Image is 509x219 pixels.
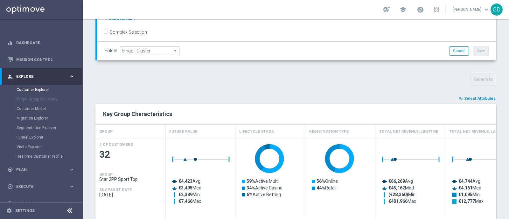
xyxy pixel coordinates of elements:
[99,126,113,137] h4: GROUP
[491,3,503,16] div: GD
[178,199,192,204] tspan: €7,466
[7,74,13,79] i: person_search
[388,185,405,190] tspan: €45,162
[16,51,75,68] a: Mission Control
[15,209,35,213] a: Settings
[7,40,75,45] button: equalizer Dashboard
[7,167,75,172] button: gps_fixed Plan keyboard_arrow_right
[317,185,337,190] text: Retail
[17,135,66,140] a: Funnel Explorer
[17,144,66,149] a: Visits Explorer
[458,185,481,190] text: Med
[7,184,69,189] div: Execute
[458,192,480,197] text: Min
[309,126,349,137] h4: Registration Type
[388,199,416,204] text: Max
[450,46,469,55] button: Cancel
[69,73,75,79] i: keyboard_arrow_right
[7,167,69,173] div: Plan
[388,179,413,184] text: Avg
[17,116,66,121] a: Migration Explorer
[239,126,274,137] h4: Lifecycle Stage
[69,167,75,173] i: keyboard_arrow_right
[17,85,82,94] div: Customer Explorer
[247,192,281,197] text: Active Betting
[6,208,12,214] i: settings
[458,199,475,204] tspan: €12,777
[178,199,201,204] text: Max
[178,185,192,190] tspan: €3,495
[16,202,69,205] span: Analyze
[388,192,408,197] tspan: (€28,360)
[99,188,132,192] h4: SNAPSHOT DATE
[17,94,82,104] div: Target Group Discovery
[473,46,489,55] button: Save
[7,167,13,173] i: gps_fixed
[458,179,473,184] tspan: €4,744
[110,29,147,35] label: Complex Selection
[16,34,75,51] a: Dashboard
[247,179,255,184] tspan: 59%
[16,75,69,79] span: Explore
[388,179,405,184] tspan: €66,269
[17,123,82,133] div: Segmentation Explorer
[7,184,75,189] button: play_circle_outline Execute keyboard_arrow_right
[99,142,133,147] h4: # OF CUSTOMERS
[17,106,66,111] a: Customer Model
[105,48,117,53] label: Folder
[388,192,415,197] text: Min
[247,185,255,190] tspan: 34%
[178,192,200,197] text: Min
[458,95,496,102] button: playlist_add_check Select Attributes
[99,192,162,197] span: 2025-08-28
[388,199,408,204] tspan: €401,966
[7,201,69,206] div: Analyze
[458,185,472,190] tspan: €4,161
[7,201,75,206] button: track_changes Analyze keyboard_arrow_right
[379,126,438,137] h4: Total Net Revenue, Lifetime
[169,126,197,137] h4: Future Value
[388,185,414,190] text: Med
[17,133,82,142] div: Funnel Explorer
[16,168,69,172] span: Plan
[178,179,192,184] tspan: €4,423
[69,200,75,206] i: keyboard_arrow_right
[16,185,69,188] span: Execute
[317,185,325,190] tspan: 44%
[17,125,66,130] a: Segmentation Explorer
[17,142,82,152] div: Visits Explorer
[471,73,496,86] button: Generate
[7,201,13,206] i: track_changes
[7,51,75,68] div: Mission Control
[17,104,82,113] div: Customer Model
[7,34,75,51] div: Dashboard
[317,179,325,184] tspan: 56%
[317,179,338,184] text: Online
[247,192,253,197] tspan: 6%
[7,74,69,79] div: Explore
[459,96,463,101] i: playlist_add_check
[99,172,113,177] h4: GROUP
[7,40,13,46] i: equalizer
[400,6,407,13] span: school
[95,139,165,217] div: Press SPACE to select this row.
[458,199,484,204] text: Max
[17,87,66,92] a: Customer Explorer
[458,192,472,197] tspan: €1,095
[458,179,480,184] text: Avg
[7,74,75,79] button: person_search Explore keyboard_arrow_right
[7,184,13,189] i: play_circle_outline
[178,179,200,184] text: Avg
[178,185,201,190] text: Med
[483,6,490,13] span: keyboard_arrow_down
[452,5,491,14] a: [PERSON_NAME]keyboard_arrow_down
[247,179,279,184] text: Active Multi
[69,183,75,189] i: keyboard_arrow_right
[103,110,489,118] h2: Key Group Characteristics
[7,57,75,62] button: Mission Control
